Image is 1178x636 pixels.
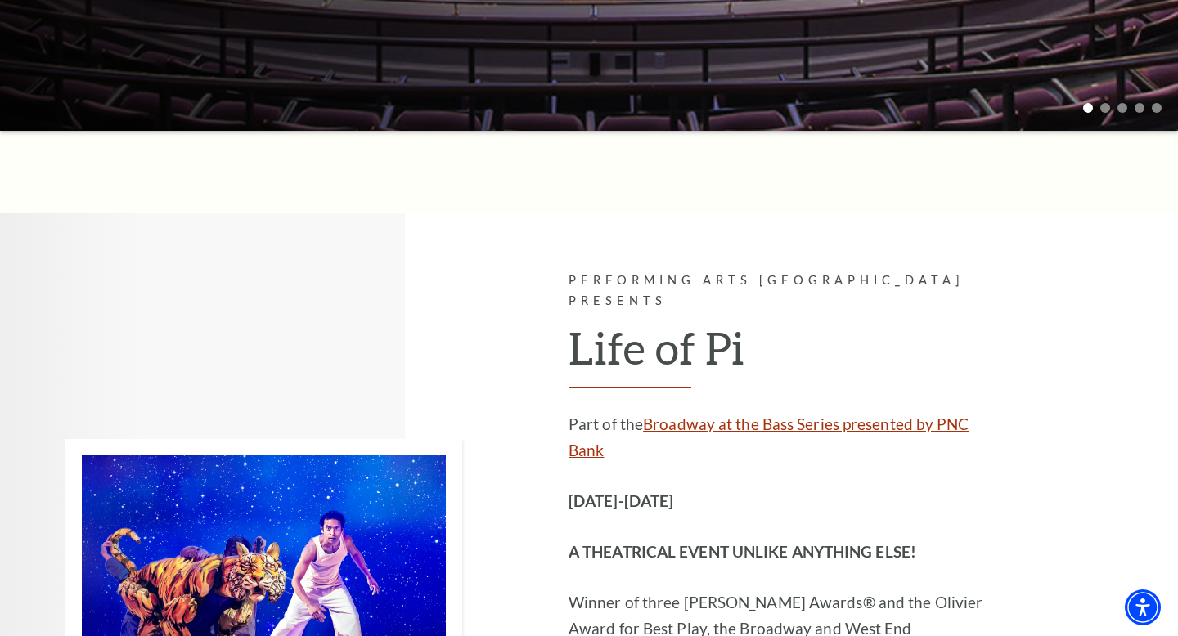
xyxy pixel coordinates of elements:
p: Part of the [569,411,1006,464]
strong: [DATE]-[DATE] [569,491,673,510]
div: Accessibility Menu [1125,589,1161,625]
strong: A THEATRICAL EVENT UNLIKE ANYTHING ELSE! [569,542,916,561]
p: Performing Arts [GEOGRAPHIC_DATA] Presents [569,271,1006,311]
a: Broadway at the Bass Series presented by PNC Bank [569,414,969,459]
h2: Life of Pi [569,321,1006,388]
